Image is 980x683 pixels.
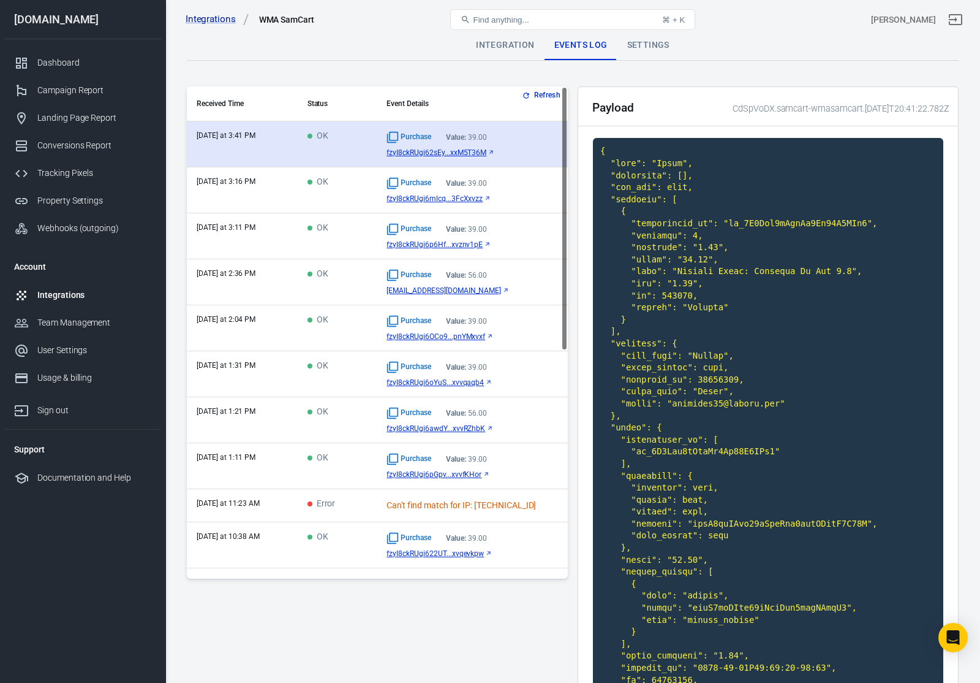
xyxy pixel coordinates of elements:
[386,532,431,544] span: Standard event name
[386,315,431,327] span: Standard event name
[545,31,617,60] div: Events Log
[4,337,161,364] a: User Settings
[446,179,487,188] div: 39.00
[37,139,151,152] div: Conversions Report
[446,225,466,234] strong: Value:
[4,281,161,309] a: Integrations
[4,77,161,104] a: Campaign Report
[197,499,260,508] time: 2025-09-20T11:23:58-05:00
[307,361,328,372] span: OK
[386,177,431,189] span: Standard event name
[307,269,328,280] span: OK
[450,9,695,30] button: Find anything...⌘ + K
[446,133,487,142] div: 39.00
[446,455,466,464] strong: Value:
[197,532,260,541] time: 2025-09-20T10:38:57-05:00
[187,86,298,121] th: Received Time
[37,372,151,384] div: Usage & billing
[197,453,255,462] time: 2025-09-20T13:11:32-05:00
[307,499,336,509] span: Error
[37,56,151,69] div: Dashboard
[446,534,487,543] div: 39.00
[37,222,151,235] div: Webhooks (outgoing)
[386,332,485,341] span: fzyI8ckRUgi6OCo9FvxHZepnYMxvxf
[446,271,487,280] div: 56.00
[307,315,328,326] span: OK
[386,286,501,295] span: marioase@gmail.com
[4,104,161,132] a: Landing Page Report
[386,378,484,387] span: fzyI8ckRUgi6oYuSBnuwYS6fyYxvvqaqb4
[662,15,685,25] div: ⌘ + K
[386,499,558,512] div: Can't find match for IP: [TECHNICAL_ID]
[37,404,151,417] div: Sign out
[446,409,487,418] div: 56.00
[446,133,466,142] strong: Value:
[386,470,558,479] a: fzyI8ckRUgi6pGpv...xvvfKHor
[37,316,151,329] div: Team Management
[377,86,568,121] th: Event Details
[871,13,936,26] div: Account id: CdSpVoDX
[386,424,558,433] a: fzyI8ckRUgi6awdY...xvvRZhbK
[386,549,484,558] span: fzyI8ckRUgi622UTs7wl9Eebanxvqevkpw
[4,435,161,464] li: Support
[37,167,151,180] div: Tracking Pixels
[473,15,529,25] span: Find anything...
[4,364,161,392] a: Usage & billing
[197,361,255,370] time: 2025-09-20T13:31:28-05:00
[446,534,466,543] strong: Value:
[197,269,255,278] time: 2025-09-20T14:36:50-05:00
[386,332,558,341] a: fzyI8ckRUgi6OCo9...pnYMxvxf
[592,101,634,114] h2: Payload
[197,578,260,587] time: 2025-09-20T10:27:32-05:00
[37,471,151,484] div: Documentation and Help
[466,31,544,60] div: Integration
[259,13,314,26] div: WMA SamCart
[197,315,255,324] time: 2025-09-20T14:04:10-05:00
[197,177,255,186] time: 2025-09-20T15:16:03-05:00
[617,31,679,60] div: Settings
[37,194,151,207] div: Property Settings
[4,309,161,337] a: Team Management
[386,361,431,373] span: Standard event name
[4,215,161,242] a: Webhooks (outgoing)
[446,409,466,418] strong: Value:
[386,148,558,157] a: fzyI8ckRUgi62sEy...xxM5T36M
[386,269,431,281] span: Standard event name
[4,392,161,424] a: Sign out
[446,317,466,326] strong: Value:
[4,49,161,77] a: Dashboard
[386,240,558,249] a: fzyI8ckRUgi6p6Hf...xvznv1pE
[386,424,485,433] span: fzyI8ckRUgi6awdYYOoI7AGuCixvvRZhbK
[446,179,466,188] strong: Value:
[386,470,481,479] span: fzyI8ckRUgi6pGpv1Z8UhQXqeBxvvfKHor
[307,453,328,464] span: OK
[4,187,161,215] a: Property Settings
[941,5,970,34] a: Sign out
[307,223,328,234] span: OK
[386,453,431,465] span: Standard event name
[386,407,431,419] span: Standard event name
[197,407,255,416] time: 2025-09-20T13:21:54-05:00
[446,363,487,372] div: 39.00
[446,317,487,326] div: 39.00
[519,89,565,102] button: Refresh
[446,363,466,372] strong: Value:
[37,84,151,97] div: Campaign Report
[386,578,431,590] span: Standard event name
[307,407,328,418] span: OK
[307,131,328,142] span: OK
[186,13,249,26] a: Integrations
[187,86,568,579] div: scrollable content
[307,578,328,589] span: OK
[4,159,161,187] a: Tracking Pixels
[4,252,161,281] li: Account
[307,532,328,543] span: OK
[37,289,151,302] div: Integrations
[938,623,968,652] div: Open Intercom Messenger
[446,271,466,280] strong: Value:
[386,131,431,143] span: Standard event name
[728,102,949,115] div: CdSpVoDX.samcart-wmasamcart.[DATE]T20:41:22.782Z
[386,194,558,203] a: fzyI8ckRUgi6mlcq...3FcXxvzz
[4,132,161,159] a: Conversions Report
[37,344,151,357] div: User Settings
